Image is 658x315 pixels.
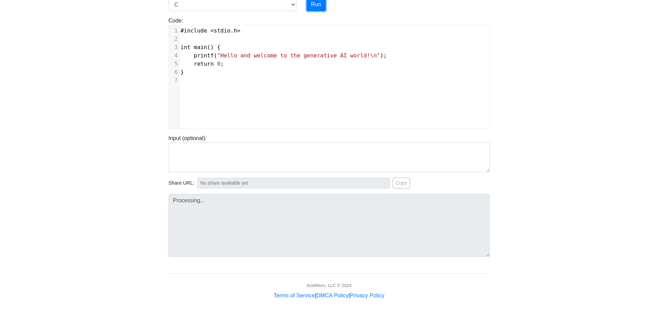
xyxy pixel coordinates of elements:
div: 2 [169,35,179,43]
span: #include [181,27,207,34]
span: stdio [214,27,230,34]
span: return [194,61,214,67]
a: Terms of Service [274,293,315,298]
div: 5 [169,60,179,68]
span: 0 [217,61,220,67]
span: } [181,69,184,75]
span: h [234,27,237,34]
a: Privacy Policy [350,293,384,298]
span: () { [181,44,221,50]
span: . [181,27,241,34]
div: 3 [169,43,179,52]
div: Code: [163,17,495,129]
div: Input (optional): [163,134,495,172]
div: 6 [169,68,179,76]
a: DMCA Policy [316,293,349,298]
div: 4 [169,52,179,60]
span: "Hello and welcome to the generative AI world!\n" [217,52,380,59]
div: | | [274,291,384,300]
span: int [181,44,191,50]
div: 1 [169,27,179,35]
span: printf [194,52,214,59]
span: ; [181,61,224,67]
div: 7 [169,76,179,85]
input: No share available yet [197,178,390,188]
button: Copy [393,178,410,188]
span: > [237,27,240,34]
span: ( ); [181,52,387,59]
span: Share URL: [169,179,194,187]
div: AcidWorx, LLC © 2024 [306,282,351,289]
span: < [210,27,214,34]
span: main [194,44,207,50]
